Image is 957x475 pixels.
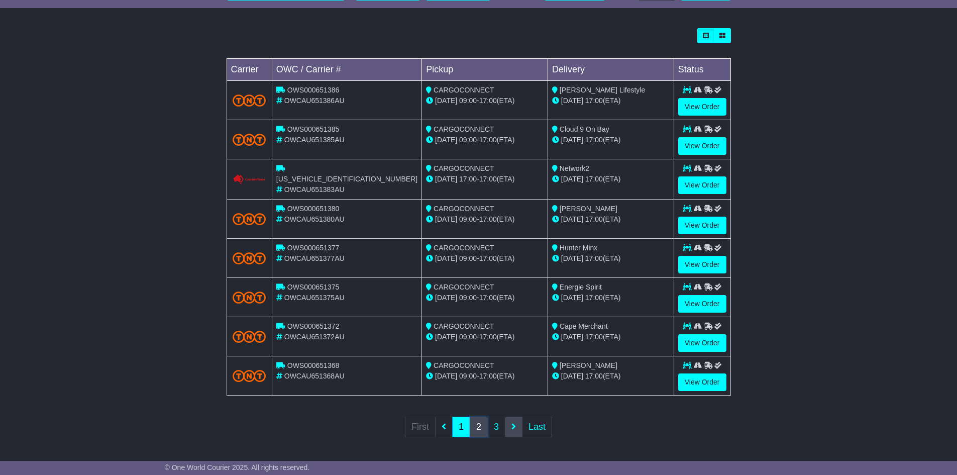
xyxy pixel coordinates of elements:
[459,175,477,183] span: 17:00
[459,215,477,223] span: 09:00
[560,283,602,291] span: Energie Spirit
[276,175,417,183] span: [US_VEHICLE_IDENTIFICATION_NUMBER]
[678,373,726,391] a: View Order
[678,256,726,273] a: View Order
[552,253,670,264] div: (ETA)
[459,136,477,144] span: 09:00
[426,253,544,264] div: - (ETA)
[678,217,726,234] a: View Order
[552,135,670,145] div: (ETA)
[560,205,617,213] span: [PERSON_NAME]
[233,252,266,264] img: TNT_Domestic.png
[479,97,497,105] span: 17:00
[561,294,583,302] span: [DATE]
[459,372,477,380] span: 09:00
[287,86,340,94] span: OWS000651386
[287,244,340,252] span: OWS000651377
[678,334,726,352] a: View Order
[287,205,340,213] span: OWS000651380
[426,293,544,303] div: - (ETA)
[426,96,544,106] div: - (ETA)
[479,175,497,183] span: 17:00
[233,94,266,107] img: TNT_Domestic.png
[435,294,457,302] span: [DATE]
[434,205,494,213] span: CARGOCONNECT
[426,371,544,382] div: - (ETA)
[459,97,477,105] span: 09:00
[422,59,548,81] td: Pickup
[585,175,603,183] span: 17:00
[585,136,603,144] span: 17:00
[459,333,477,341] span: 09:00
[426,135,544,145] div: - (ETA)
[233,292,266,304] img: TNT_Domestic.png
[434,164,494,172] span: CARGOCONNECT
[435,372,457,380] span: [DATE]
[233,370,266,382] img: TNT_Domestic.png
[561,175,583,183] span: [DATE]
[561,372,583,380] span: [DATE]
[561,215,583,223] span: [DATE]
[435,136,457,144] span: [DATE]
[560,244,597,252] span: Hunter Minx
[435,215,457,223] span: [DATE]
[585,372,603,380] span: 17:00
[560,164,589,172] span: Network2
[487,417,505,437] a: 3
[287,283,340,291] span: OWS000651375
[434,322,494,330] span: CARGOCONNECT
[560,361,617,369] span: [PERSON_NAME]
[479,372,497,380] span: 17:00
[585,254,603,262] span: 17:00
[426,174,544,184] div: - (ETA)
[233,213,266,225] img: TNT_Domestic.png
[272,59,421,81] td: OWC / Carrier #
[434,125,494,133] span: CARGOCONNECT
[552,371,670,382] div: (ETA)
[585,215,603,223] span: 17:00
[522,417,552,437] a: Last
[678,98,726,116] a: View Order
[227,59,272,81] td: Carrier
[233,174,266,185] img: Couriers_Please.png
[561,333,583,341] span: [DATE]
[233,134,266,146] img: TNT_Domestic.png
[552,332,670,342] div: (ETA)
[284,294,345,302] span: OWCAU651375AU
[585,97,603,105] span: 17:00
[434,244,494,252] span: CARGOCONNECT
[284,215,345,223] span: OWCAU651380AU
[561,254,583,262] span: [DATE]
[284,185,345,194] span: OWCAU651383AU
[470,417,488,437] a: 2
[459,294,477,302] span: 09:00
[287,322,340,330] span: OWS000651372
[435,97,457,105] span: [DATE]
[287,361,340,369] span: OWS000651368
[560,322,608,330] span: Cape Merchant
[434,283,494,291] span: CARGOCONNECT
[233,331,266,343] img: TNT_Domestic.png
[560,125,609,133] span: Cloud 9 On Bay
[561,97,583,105] span: [DATE]
[560,86,645,94] span: [PERSON_NAME] Lifestyle
[674,59,730,81] td: Status
[552,293,670,303] div: (ETA)
[284,333,345,341] span: OWCAU651372AU
[459,254,477,262] span: 09:00
[585,294,603,302] span: 17:00
[678,176,726,194] a: View Order
[434,86,494,94] span: CARGOCONNECT
[678,137,726,155] a: View Order
[284,372,345,380] span: OWCAU651368AU
[452,417,470,437] a: 1
[426,332,544,342] div: - (ETA)
[435,254,457,262] span: [DATE]
[678,295,726,313] a: View Order
[561,136,583,144] span: [DATE]
[284,254,345,262] span: OWCAU651377AU
[165,463,310,471] span: © One World Courier 2025. All rights reserved.
[479,333,497,341] span: 17:00
[435,333,457,341] span: [DATE]
[479,215,497,223] span: 17:00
